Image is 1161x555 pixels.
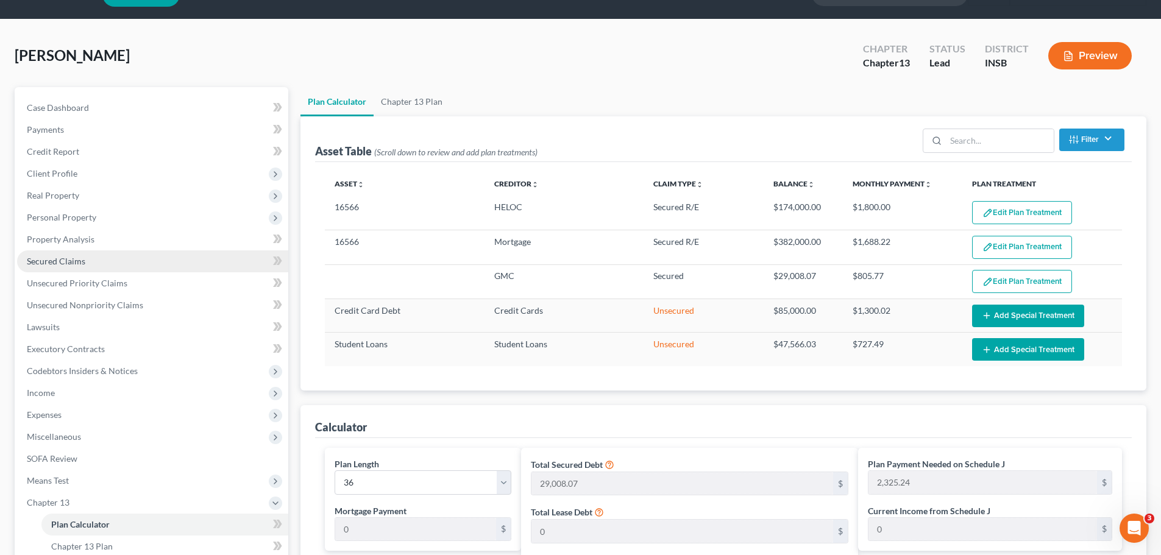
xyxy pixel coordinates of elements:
label: Total Secured Debt [531,458,603,471]
td: $174,000.00 [764,196,843,230]
div: Calculator [315,420,367,434]
button: Filter [1059,129,1124,151]
span: Client Profile [27,168,77,179]
td: $727.49 [843,333,962,366]
span: Credit Report [27,146,79,157]
button: Edit Plan Treatment [972,236,1072,259]
td: Secured R/E [644,196,763,230]
span: Executory Contracts [27,344,105,354]
span: Means Test [27,475,69,486]
td: Secured [644,264,763,299]
label: Total Lease Debt [531,506,592,518]
td: $1,800.00 [843,196,962,230]
span: Codebtors Insiders & Notices [27,366,138,376]
span: Plan Calculator [51,519,110,529]
span: Expenses [27,409,62,420]
span: Personal Property [27,212,96,222]
label: Mortgage Payment [335,504,407,517]
td: $29,008.07 [764,264,843,299]
input: 0.00 [335,518,496,541]
th: Plan Treatment [962,172,1122,196]
a: Creditorunfold_more [494,179,539,188]
span: SOFA Review [27,453,77,464]
a: SOFA Review [17,448,288,470]
td: HELOC [485,196,644,230]
span: 3 [1145,514,1154,523]
td: Unsecured [644,299,763,333]
td: Secured R/E [644,230,763,264]
span: Payments [27,124,64,135]
a: Plan Calculator [41,514,288,536]
td: Student Loans [485,333,644,366]
a: Property Analysis [17,228,288,250]
input: 0.00 [531,520,833,543]
a: Credit Report [17,141,288,163]
a: Balanceunfold_more [773,179,815,188]
span: Chapter 13 Plan [51,541,113,551]
button: Add Special Treatment [972,305,1084,327]
div: Status [929,42,965,56]
td: 16566 [325,196,485,230]
span: Secured Claims [27,256,85,266]
input: 0.00 [868,518,1097,541]
button: Edit Plan Treatment [972,270,1072,293]
td: Unsecured [644,333,763,366]
input: Search... [946,129,1054,152]
span: (Scroll down to review and add plan treatments) [374,147,538,157]
div: Chapter [863,42,910,56]
img: edit-pencil-c1479a1de80d8dea1e2430c2f745a3c6a07e9d7aa2eeffe225670001d78357a8.svg [982,277,993,287]
a: Assetunfold_more [335,179,364,188]
label: Plan Length [335,458,379,470]
span: Chapter 13 [27,497,69,507]
span: Lawsuits [27,322,60,332]
td: $382,000.00 [764,230,843,264]
span: Miscellaneous [27,431,81,442]
label: Current Income from Schedule J [868,504,990,517]
i: unfold_more [531,181,539,188]
span: Real Property [27,190,79,200]
td: Mortgage [485,230,644,264]
button: Preview [1048,42,1132,69]
a: Chapter 13 Plan [374,87,450,116]
div: $ [1097,518,1112,541]
span: 13 [899,57,910,68]
td: $47,566.03 [764,333,843,366]
iframe: Intercom live chat [1120,514,1149,543]
span: Property Analysis [27,234,94,244]
i: unfold_more [808,181,815,188]
a: Claim Typeunfold_more [653,179,703,188]
a: Monthly Paymentunfold_more [853,179,932,188]
a: Case Dashboard [17,97,288,119]
div: Asset Table [315,144,538,158]
span: Income [27,387,55,398]
div: District [985,42,1029,56]
a: Payments [17,119,288,141]
a: Unsecured Nonpriority Claims [17,294,288,316]
span: Unsecured Nonpriority Claims [27,300,143,310]
td: Student Loans [325,333,485,366]
div: $ [833,520,848,543]
a: Secured Claims [17,250,288,272]
i: unfold_more [357,181,364,188]
a: Executory Contracts [17,338,288,360]
a: Unsecured Priority Claims [17,272,288,294]
img: edit-pencil-c1479a1de80d8dea1e2430c2f745a3c6a07e9d7aa2eeffe225670001d78357a8.svg [982,208,993,218]
td: Credit Card Debt [325,299,485,333]
td: $1,300.02 [843,299,962,333]
span: [PERSON_NAME] [15,46,130,64]
img: edit-pencil-c1479a1de80d8dea1e2430c2f745a3c6a07e9d7aa2eeffe225670001d78357a8.svg [982,242,993,252]
div: INSB [985,56,1029,70]
div: $ [1097,471,1112,494]
a: Lawsuits [17,316,288,338]
a: Plan Calculator [300,87,374,116]
div: Chapter [863,56,910,70]
i: unfold_more [696,181,703,188]
td: GMC [485,264,644,299]
div: Lead [929,56,965,70]
td: $85,000.00 [764,299,843,333]
span: Unsecured Priority Claims [27,278,127,288]
label: Plan Payment Needed on Schedule J [868,458,1005,470]
input: 0.00 [868,471,1097,494]
td: Credit Cards [485,299,644,333]
div: $ [496,518,511,541]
